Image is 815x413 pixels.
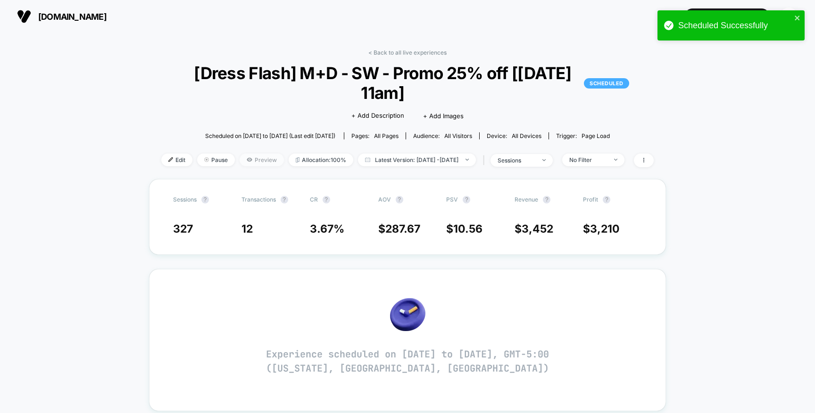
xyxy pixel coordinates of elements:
[522,222,553,235] span: 3,452
[201,196,209,203] button: ?
[678,21,791,31] div: Scheduled Successfully
[17,9,31,24] img: Visually logo
[453,222,482,235] span: 10.56
[515,196,538,203] span: Revenue
[296,157,299,162] img: rebalance
[423,112,464,120] span: + Add Images
[466,159,469,161] img: end
[358,154,476,166] span: Latest Version: [DATE] - [DATE]
[463,196,470,203] button: ?
[498,157,535,164] div: sessions
[780,8,798,26] div: MM
[266,347,549,375] p: Experience scheduled on [DATE] to [DATE], GMT-5:00 ([US_STATE], [GEOGRAPHIC_DATA], [GEOGRAPHIC_DA...
[512,132,541,139] span: all devices
[161,154,192,166] span: Edit
[173,222,193,235] span: 327
[368,49,447,56] a: < Back to all live experiences
[515,222,553,235] span: $
[204,157,209,162] img: end
[281,196,288,203] button: ?
[378,196,391,203] span: AOV
[590,222,620,235] span: 3,210
[542,159,546,161] img: end
[310,196,318,203] span: CR
[481,154,491,167] span: |
[583,222,620,235] span: $
[351,132,399,139] div: Pages:
[323,196,330,203] button: ?
[543,196,550,203] button: ?
[446,222,482,235] span: $
[385,222,420,235] span: 287.67
[390,298,425,331] img: no_data
[583,196,598,203] span: Profit
[582,132,610,139] span: Page Load
[365,157,370,162] img: calendar
[378,222,420,235] span: $
[205,132,335,139] span: Scheduled on [DATE] to [DATE] (Last edit [DATE])
[569,156,607,163] div: No Filter
[396,196,403,203] button: ?
[777,7,801,26] button: MM
[794,14,801,23] button: close
[444,132,472,139] span: All Visitors
[374,132,399,139] span: all pages
[14,9,109,24] button: [DOMAIN_NAME]
[240,154,284,166] span: Preview
[479,132,549,139] span: Device:
[38,12,107,22] span: [DOMAIN_NAME]
[351,111,404,121] span: + Add Description
[289,154,353,166] span: Allocation: 100%
[241,222,253,235] span: 12
[446,196,458,203] span: PSV
[584,78,629,89] p: SCHEDULED
[241,196,276,203] span: Transactions
[186,63,629,103] span: [Dress Flash] M+D - SW - Promo 25% off [[DATE] 11am]
[556,132,610,139] div: Trigger:
[173,196,197,203] span: Sessions
[197,154,235,166] span: Pause
[603,196,610,203] button: ?
[310,222,344,235] span: 3.67 %
[413,132,472,139] div: Audience:
[614,159,617,161] img: end
[168,157,173,162] img: edit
